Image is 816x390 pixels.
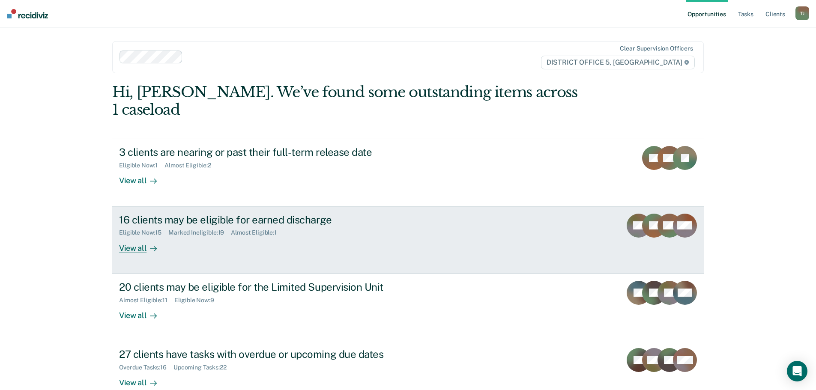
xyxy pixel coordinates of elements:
img: Recidiviz [7,9,48,18]
div: Almost Eligible : 1 [231,229,284,236]
div: 16 clients may be eligible for earned discharge [119,214,420,226]
div: View all [119,304,167,320]
div: Open Intercom Messenger [787,361,807,381]
button: TJ [795,6,809,20]
a: 3 clients are nearing or past their full-term release dateEligible Now:1Almost Eligible:2View all [112,139,704,206]
a: 16 clients may be eligible for earned dischargeEligible Now:15Marked Ineligible:19Almost Eligible... [112,207,704,274]
div: Almost Eligible : 2 [164,162,218,169]
div: Hi, [PERSON_NAME]. We’ve found some outstanding items across 1 caseload [112,83,586,119]
div: Clear supervision officers [620,45,693,52]
div: 20 clients may be eligible for the Limited Supervision Unit [119,281,420,293]
div: Overdue Tasks : 16 [119,364,173,371]
div: View all [119,236,167,253]
div: View all [119,371,167,388]
div: 3 clients are nearing or past their full-term release date [119,146,420,158]
div: Almost Eligible : 11 [119,297,174,304]
div: Eligible Now : 1 [119,162,164,169]
div: View all [119,169,167,186]
a: 20 clients may be eligible for the Limited Supervision UnitAlmost Eligible:11Eligible Now:9View all [112,274,704,341]
div: Eligible Now : 9 [174,297,221,304]
span: DISTRICT OFFICE 5, [GEOGRAPHIC_DATA] [541,56,695,69]
div: 27 clients have tasks with overdue or upcoming due dates [119,348,420,360]
div: T J [795,6,809,20]
div: Eligible Now : 15 [119,229,168,236]
div: Upcoming Tasks : 22 [173,364,233,371]
div: Marked Ineligible : 19 [168,229,231,236]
